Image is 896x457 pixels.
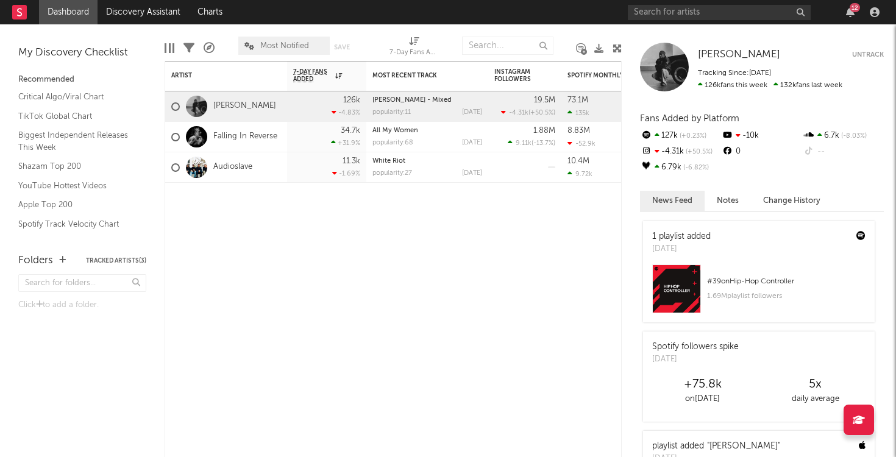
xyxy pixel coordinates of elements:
[846,7,855,17] button: 12
[462,140,482,146] div: [DATE]
[839,133,867,140] span: -8.03 %
[372,97,482,104] div: Luther - Mixed
[18,218,134,231] a: Spotify Track Velocity Chart
[803,128,884,144] div: 6.7k
[567,127,590,135] div: 8.83M
[462,37,553,55] input: Search...
[18,90,134,104] a: Critical Algo/Viral Chart
[759,392,872,406] div: daily average
[652,230,714,243] div: 1 playlist added
[640,114,739,123] span: Fans Added by Platform
[852,49,884,61] button: Untrack
[372,109,411,116] div: popularity: 11
[389,30,438,66] div: 7-Day Fans Added (7-Day Fans Added)
[18,179,134,193] a: YouTube Hottest Videos
[652,243,714,255] div: [DATE]
[698,69,771,77] span: Tracking Since: [DATE]
[534,96,555,104] div: 19.5M
[18,129,134,154] a: Biggest Independent Releases This Week
[567,72,659,79] div: Spotify Monthly Listeners
[389,46,438,60] div: 7-Day Fans Added (7-Day Fans Added)
[183,30,194,66] div: Filters
[372,127,418,134] a: All My Women
[260,42,309,50] span: Most Notified
[850,3,860,12] div: 12
[18,110,134,123] a: TikTok Global Chart
[640,144,721,160] div: -4.31k
[678,133,706,140] span: +0.23 %
[721,144,802,160] div: 0
[204,30,215,66] div: A&R Pipeline
[372,127,482,134] div: All My Women
[18,198,134,211] a: Apple Top 200
[640,160,721,175] div: 6.79k
[646,377,759,392] div: +75.8k
[334,44,350,51] button: Save
[341,127,360,135] div: 34.7k
[213,101,276,112] a: [PERSON_NAME]
[530,110,553,116] span: +50.5 %
[567,157,589,165] div: 10.4M
[18,73,146,87] div: Recommended
[646,392,759,406] div: on [DATE]
[567,140,596,147] div: -52.9k
[372,170,412,177] div: popularity: 27
[508,139,555,147] div: ( )
[372,158,482,165] div: White Riot
[372,72,464,79] div: Most Recent Track
[751,191,833,211] button: Change History
[652,341,739,353] div: Spotify followers spike
[494,68,537,83] div: Instagram Followers
[707,442,780,450] a: "[PERSON_NAME]"
[684,149,713,155] span: +50.5 %
[721,128,802,144] div: -10k
[343,96,360,104] div: 126k
[372,140,413,146] div: popularity: 68
[759,377,872,392] div: 5 x
[698,82,767,89] span: 126k fans this week
[643,264,875,322] a: #39onHip-Hop Controller1.69Mplaylist followers
[803,144,884,160] div: --
[343,157,360,165] div: 11.3k
[18,274,146,292] input: Search for folders...
[567,96,588,104] div: 73.1M
[533,140,553,147] span: -13.7 %
[501,108,555,116] div: ( )
[462,170,482,177] div: [DATE]
[652,353,739,366] div: [DATE]
[640,128,721,144] div: 127k
[293,68,332,83] span: 7-Day Fans Added
[533,127,555,135] div: 1.88M
[707,274,866,289] div: # 39 on Hip-Hop Controller
[681,165,709,171] span: -6.82 %
[567,170,592,178] div: 9.72k
[652,440,780,453] div: playlist added
[698,82,842,89] span: 132k fans last week
[372,97,452,104] a: [PERSON_NAME] - Mixed
[332,108,360,116] div: -4.83 %
[331,139,360,147] div: +31.9 %
[213,162,252,172] a: Audioslave
[165,30,174,66] div: Edit Columns
[640,191,705,211] button: News Feed
[213,132,277,142] a: Falling In Reverse
[18,298,146,313] div: Click to add a folder.
[332,169,360,177] div: -1.69 %
[462,109,482,116] div: [DATE]
[516,140,532,147] span: 9.11k
[707,289,866,303] div: 1.69M playlist followers
[18,46,146,60] div: My Discovery Checklist
[18,160,134,173] a: Shazam Top 200
[698,49,780,60] span: [PERSON_NAME]
[18,253,53,268] div: Folders
[628,5,811,20] input: Search for artists
[509,110,528,116] span: -4.31k
[171,72,263,79] div: Artist
[372,158,405,165] a: White Riot
[567,109,589,117] div: 135k
[705,191,751,211] button: Notes
[86,258,146,264] button: Tracked Artists(3)
[698,49,780,61] a: [PERSON_NAME]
